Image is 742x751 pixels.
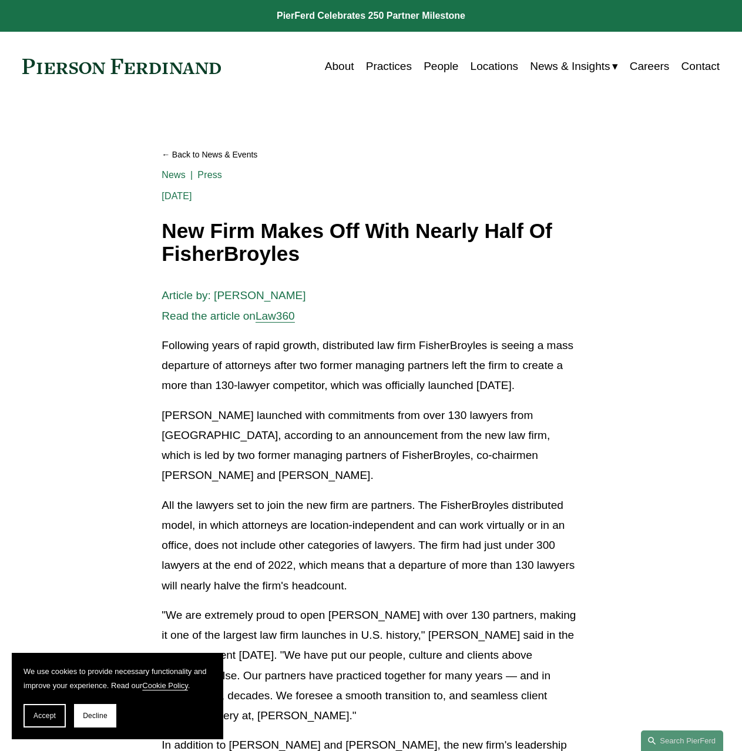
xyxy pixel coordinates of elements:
span: Article by: [PERSON_NAME] Read the article on [162,289,305,321]
span: Accept [33,712,56,720]
section: Cookie banner [12,653,223,739]
a: Back to News & Events [162,145,580,165]
a: About [325,55,354,78]
a: Press [197,170,222,180]
a: Cookie Policy [142,681,188,690]
span: [DATE] [162,191,192,201]
a: Law360 [256,310,295,322]
a: Locations [471,55,518,78]
button: Accept [23,704,66,727]
span: News & Insights [530,56,610,76]
p: [PERSON_NAME] launched with commitments from over 130 lawyers from [GEOGRAPHIC_DATA], according t... [162,405,580,486]
p: We use cookies to provide necessary functionality and improve your experience. Read our . [23,665,211,692]
a: Careers [630,55,670,78]
a: Search this site [641,730,723,751]
a: People [424,55,458,78]
a: Contact [681,55,720,78]
a: News [162,170,186,180]
a: folder dropdown [530,55,617,78]
button: Decline [74,704,116,727]
p: All the lawyers set to join the new firm are partners. The FisherBroyles distributed model, in wh... [162,495,580,596]
p: Following years of rapid growth, distributed law firm FisherBroyles is seeing a mass departure of... [162,336,580,396]
h1: New Firm Makes Off With Nearly Half Of FisherBroyles [162,220,580,265]
span: Decline [83,712,108,720]
a: Practices [366,55,412,78]
p: "We are extremely proud to open [PERSON_NAME] with over 130 partners, making it one of the larges... [162,605,580,726]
